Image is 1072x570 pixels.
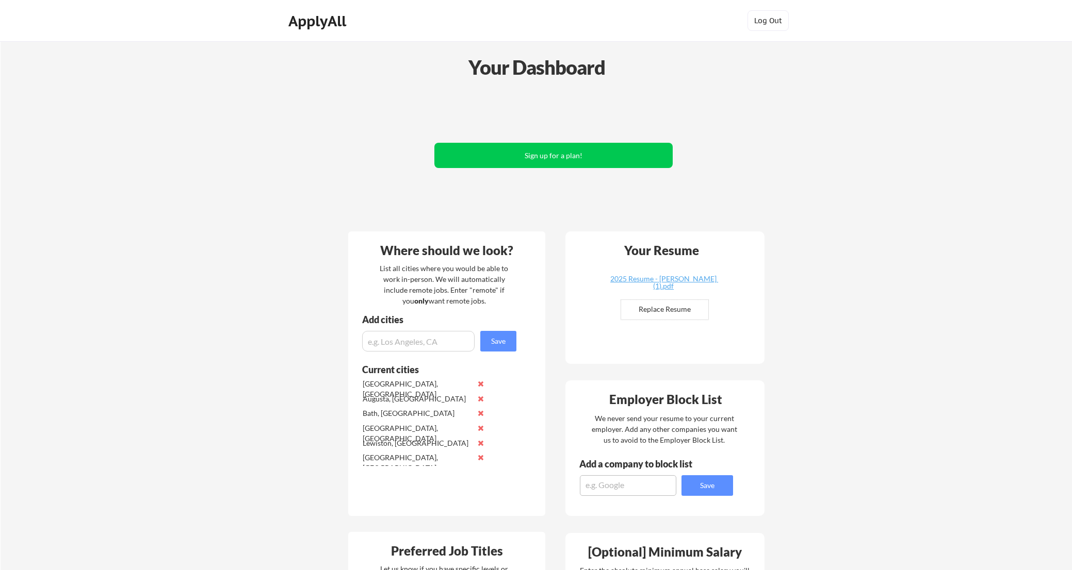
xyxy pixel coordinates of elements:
[591,413,738,445] div: We never send your resume to your current employer. Add any other companies you want us to avoid ...
[610,244,712,257] div: Your Resume
[362,331,475,351] input: e.g. Los Angeles, CA
[288,12,349,30] div: ApplyAll
[602,275,725,290] div: 2025 Resume - [PERSON_NAME] (1).pdf
[351,545,543,557] div: Preferred Job Titles
[570,393,761,406] div: Employer Block List
[363,423,472,443] div: [GEOGRAPHIC_DATA], [GEOGRAPHIC_DATA]
[373,263,515,306] div: List all cities where you would be able to work in-person. We will automatically include remote j...
[363,394,472,404] div: Augusta, [GEOGRAPHIC_DATA]
[363,408,472,418] div: Bath, [GEOGRAPHIC_DATA]
[363,452,472,473] div: [GEOGRAPHIC_DATA], [GEOGRAPHIC_DATA]
[414,296,429,305] strong: only
[569,546,761,558] div: [Optional] Minimum Salary
[1,53,1072,82] div: Your Dashboard
[480,331,516,351] button: Save
[434,143,673,168] button: Sign up for a plan!
[681,475,733,496] button: Save
[363,379,472,399] div: [GEOGRAPHIC_DATA], [GEOGRAPHIC_DATA]
[362,315,519,324] div: Add cities
[602,275,725,291] a: 2025 Resume - [PERSON_NAME] (1).pdf
[748,10,789,31] button: Log Out
[363,438,472,448] div: Lewiston, [GEOGRAPHIC_DATA]
[362,365,505,374] div: Current cities
[351,244,543,257] div: Where should we look?
[579,459,708,468] div: Add a company to block list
